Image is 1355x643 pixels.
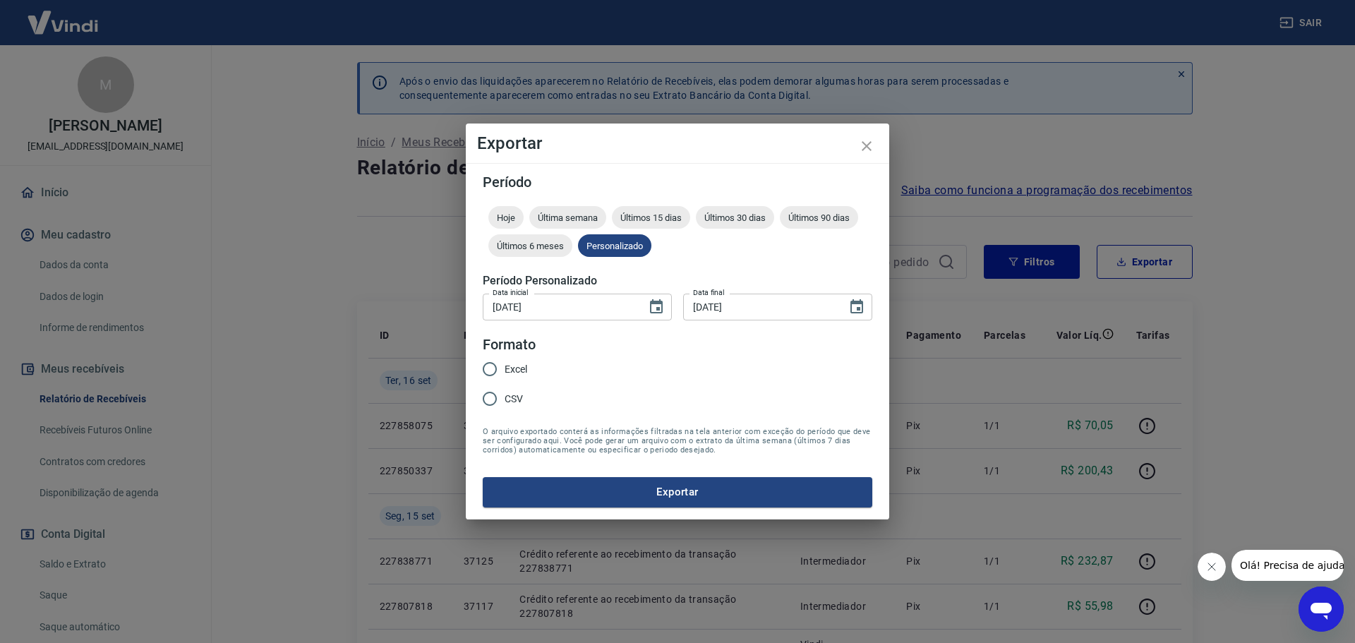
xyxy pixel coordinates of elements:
span: Hoje [488,212,524,223]
label: Data final [693,287,725,298]
span: CSV [505,392,523,407]
div: Últimos 90 dias [780,206,858,229]
input: DD/MM/YYYY [683,294,837,320]
span: Últimos 6 meses [488,241,572,251]
div: Últimos 6 meses [488,234,572,257]
h5: Período Personalizado [483,274,872,288]
span: Últimos 90 dias [780,212,858,223]
iframe: Fechar mensagem [1198,553,1226,581]
span: Últimos 15 dias [612,212,690,223]
div: Última semana [529,206,606,229]
iframe: Mensagem da empresa [1231,550,1344,581]
button: close [850,129,884,163]
legend: Formato [483,335,536,355]
span: Últimos 30 dias [696,212,774,223]
div: Últimos 15 dias [612,206,690,229]
span: Excel [505,362,527,377]
button: Exportar [483,477,872,507]
input: DD/MM/YYYY [483,294,637,320]
h5: Período [483,175,872,189]
iframe: Botão para abrir a janela de mensagens [1299,587,1344,632]
label: Data inicial [493,287,529,298]
span: Personalizado [578,241,651,251]
div: Hoje [488,206,524,229]
span: O arquivo exportado conterá as informações filtradas na tela anterior com exceção do período que ... [483,427,872,455]
button: Choose date, selected date is 16 de set de 2025 [843,293,871,321]
h4: Exportar [477,135,878,152]
button: Choose date, selected date is 15 de set de 2025 [642,293,670,321]
span: Olá! Precisa de ajuda? [8,10,119,21]
span: Última semana [529,212,606,223]
div: Personalizado [578,234,651,257]
div: Últimos 30 dias [696,206,774,229]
